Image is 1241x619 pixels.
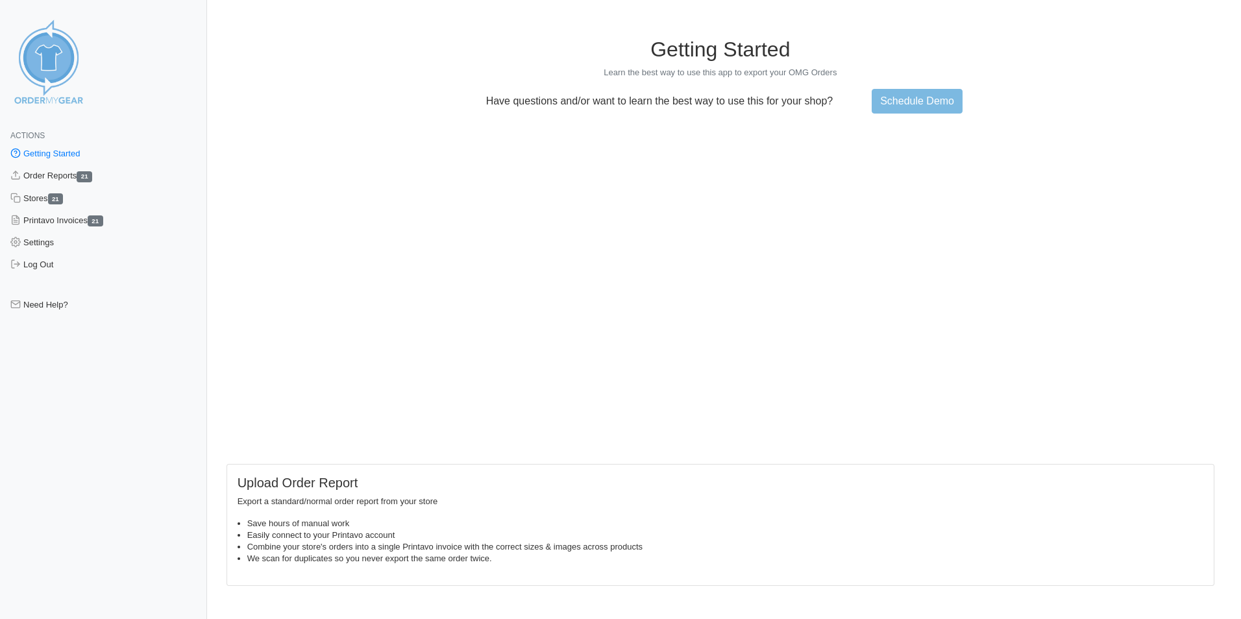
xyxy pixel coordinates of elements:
[77,171,92,182] span: 21
[238,496,1203,507] p: Export a standard/normal order report from your store
[48,193,64,204] span: 21
[238,475,1203,491] h5: Upload Order Report
[10,131,45,140] span: Actions
[478,95,841,107] p: Have questions and/or want to learn the best way to use this for your shop?
[872,89,963,114] a: Schedule Demo
[247,541,1203,553] li: Combine your store's orders into a single Printavo invoice with the correct sizes & images across...
[247,553,1203,564] li: We scan for duplicates so you never export the same order twice.
[227,67,1214,79] p: Learn the best way to use this app to export your OMG Orders
[88,215,103,226] span: 21
[247,518,1203,529] li: Save hours of manual work
[247,529,1203,541] li: Easily connect to your Printavo account
[227,37,1214,62] h1: Getting Started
